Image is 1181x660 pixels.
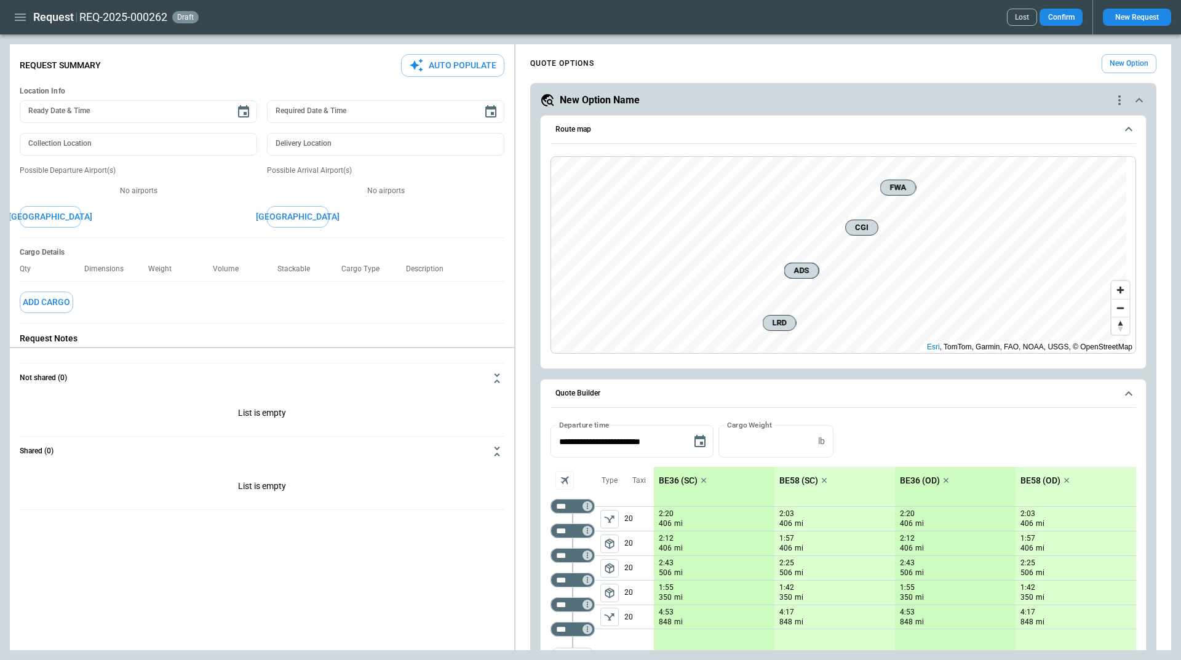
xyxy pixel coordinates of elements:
p: mi [674,543,683,554]
div: Too short [551,573,595,587]
button: [GEOGRAPHIC_DATA] [267,206,328,228]
p: 1:57 [1020,534,1035,543]
p: 350 [900,592,913,603]
span: Aircraft selection [555,471,574,490]
span: CGI [851,221,873,234]
p: 4:17 [779,608,794,617]
p: mi [915,568,924,578]
p: mi [915,543,924,554]
a: Esri [927,343,940,351]
p: 2:03 [779,509,794,519]
p: mi [795,568,803,578]
p: Volume [213,264,249,274]
h6: Quote Builder [555,389,600,397]
span: Type of sector [600,510,619,528]
div: Too short [551,499,595,514]
p: Possible Departure Airport(s) [20,165,257,176]
span: Type of sector [600,584,619,602]
p: 406 [900,543,913,554]
div: Route map [551,156,1136,354]
p: Request Summary [20,60,101,71]
p: mi [1036,617,1044,627]
p: mi [1036,592,1044,603]
div: quote-option-actions [1112,93,1127,108]
p: 4:17 [1020,608,1035,617]
span: ADS [790,264,814,277]
p: 350 [1020,592,1033,603]
p: 406 [1020,543,1033,554]
p: 2:20 [659,509,674,519]
p: mi [915,592,924,603]
span: FWA [886,181,911,194]
span: LRD [768,317,791,329]
p: Cargo Type [341,264,389,274]
button: left aligned [600,608,619,626]
p: mi [674,519,683,529]
button: Zoom in [1111,281,1129,299]
h4: QUOTE OPTIONS [530,61,594,66]
p: 20 [624,507,654,531]
p: mi [1036,519,1044,529]
p: 20 [624,531,654,555]
p: Request Notes [20,333,504,344]
p: 4:53 [659,608,674,617]
button: Auto Populate [401,54,504,77]
span: Type of sector [600,559,619,578]
span: package_2 [603,562,616,575]
p: 406 [779,519,792,529]
button: Choose date, selected date is Aug 27, 2025 [688,429,712,454]
p: mi [674,568,683,578]
p: 2:12 [900,534,915,543]
p: 1:42 [779,583,794,592]
p: 506 [659,568,672,578]
button: New Request [1103,9,1171,26]
p: List is empty [20,466,504,509]
p: 1:57 [779,534,794,543]
span: Type of sector [600,535,619,553]
p: mi [915,519,924,529]
button: left aligned [600,510,619,528]
button: left aligned [600,535,619,553]
p: 350 [659,592,672,603]
div: Too short [551,597,595,612]
h6: Shared (0) [20,447,54,455]
label: Cargo Weight [727,419,772,430]
button: Route map [551,116,1136,144]
h6: Cargo Details [20,248,504,257]
p: 20 [624,605,654,629]
p: mi [1036,543,1044,554]
p: Dimensions [84,264,133,274]
button: Quote Builder [551,380,1136,408]
p: mi [795,519,803,529]
p: Stackable [277,264,320,274]
p: 406 [900,519,913,529]
p: 2:43 [900,559,915,568]
p: BE58 (SC) [779,475,818,486]
p: No airports [20,186,257,196]
p: mi [795,617,803,627]
p: 406 [1020,519,1033,529]
p: lb [818,436,825,447]
button: left aligned [600,584,619,602]
span: draft [175,13,196,22]
p: Weight [148,264,181,274]
p: 2:25 [779,559,794,568]
p: 406 [659,543,672,554]
button: Shared (0) [20,437,504,466]
p: Possible Arrival Airport(s) [267,165,504,176]
div: Too short [551,548,595,563]
p: 20 [624,556,654,580]
p: Description [406,264,453,274]
button: New Option Namequote-option-actions [540,93,1147,108]
button: Zoom out [1111,299,1129,317]
p: 848 [900,617,913,627]
button: Choose date [231,100,256,124]
p: Taxi [632,475,646,486]
h2: REQ-2025-000262 [79,10,167,25]
p: 848 [659,617,672,627]
button: [GEOGRAPHIC_DATA] [20,206,81,228]
p: 2:43 [659,559,674,568]
button: Reset bearing to north [1111,317,1129,335]
p: 506 [1020,568,1033,578]
button: Choose date [479,100,503,124]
